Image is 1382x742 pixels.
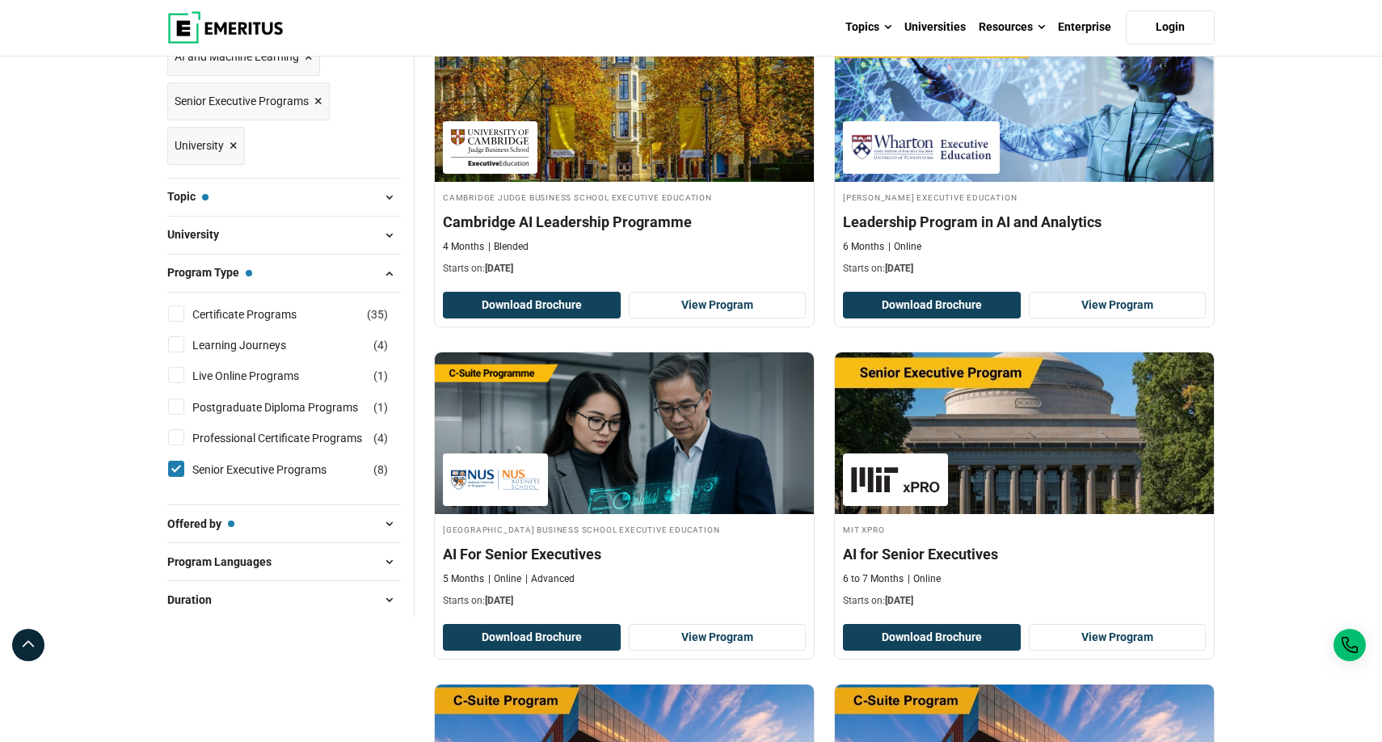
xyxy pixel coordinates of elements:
button: University [167,223,401,247]
a: Learning Journeys [192,336,318,354]
a: AI and Machine Learning Course by Cambridge Judge Business School Executive Education - September... [435,20,814,284]
a: Login [1126,11,1215,44]
span: × [230,134,238,158]
span: Program Type [167,263,252,281]
a: Senior Executive Programs × [167,82,330,120]
button: Download Brochure [443,292,621,319]
h4: [GEOGRAPHIC_DATA] Business School Executive Education [443,522,806,536]
a: AI and Machine Learning × [167,38,320,76]
img: Wharton Executive Education [851,129,992,166]
p: Online [888,240,921,254]
span: [DATE] [885,263,913,274]
p: Online [488,572,521,586]
img: National University of Singapore Business School Executive Education [451,462,540,498]
p: Blended [488,240,529,254]
p: 4 Months [443,240,484,254]
span: 35 [371,308,384,321]
span: AI and Machine Learning [175,48,299,65]
button: Download Brochure [843,624,1021,651]
span: 1 [377,369,384,382]
button: Program Type [167,261,401,285]
p: 6 to 7 Months [843,572,904,586]
a: Certificate Programs [192,306,329,323]
button: Duration [167,588,401,612]
button: Program Languages [167,550,401,574]
h4: AI for Senior Executives [843,544,1206,564]
span: × [314,90,322,113]
span: University [167,226,232,243]
span: 8 [377,463,384,476]
button: Download Brochure [843,292,1021,319]
span: 4 [377,432,384,445]
h4: MIT xPRO [843,522,1206,536]
p: Starts on: [843,594,1206,608]
span: ( ) [373,367,388,385]
span: ( ) [373,398,388,416]
a: View Program [1029,292,1207,319]
h4: Cambridge Judge Business School Executive Education [443,190,806,204]
span: [DATE] [485,595,513,606]
h4: [PERSON_NAME] Executive Education [843,190,1206,204]
h4: AI For Senior Executives [443,544,806,564]
button: Offered by [167,512,401,536]
span: Program Languages [167,553,284,571]
p: Online [908,572,941,586]
span: × [305,45,313,69]
a: Live Online Programs [192,367,331,385]
img: Cambridge Judge Business School Executive Education [451,129,529,166]
img: AI for Senior Executives | Online AI and Machine Learning Course [835,352,1214,514]
span: 4 [377,339,384,352]
span: ( ) [373,461,388,479]
button: Download Brochure [443,624,621,651]
span: ( ) [373,429,388,447]
img: Leadership Program in AI and Analytics | Online AI and Machine Learning Course [835,20,1214,182]
img: MIT xPRO [851,462,940,498]
a: Senior Executive Programs [192,461,359,479]
p: Starts on: [843,262,1206,276]
p: 5 Months [443,572,484,586]
a: AI and Machine Learning Course by MIT xPRO - October 16, 2025 MIT xPRO MIT xPRO AI for Senior Exe... [835,352,1214,616]
span: ( ) [367,306,388,323]
p: Starts on: [443,262,806,276]
a: University × [167,127,245,165]
a: View Program [1029,624,1207,651]
button: Topic [167,185,401,209]
span: Senior Executive Programs [175,92,309,110]
a: AI and Machine Learning Course by Wharton Executive Education - September 25, 2025 Wharton Execut... [835,20,1214,284]
span: Duration [167,591,225,609]
p: Starts on: [443,594,806,608]
span: [DATE] [485,263,513,274]
span: Offered by [167,515,234,533]
span: ( ) [373,336,388,354]
a: Postgraduate Diploma Programs [192,398,390,416]
h4: Cambridge AI Leadership Programme [443,212,806,232]
span: University [175,137,224,154]
h4: Leadership Program in AI and Analytics [843,212,1206,232]
a: View Program [629,624,807,651]
a: View Program [629,292,807,319]
a: Professional Certificate Programs [192,429,394,447]
a: AI and Machine Learning Course by National University of Singapore Business School Executive Educ... [435,352,814,616]
span: Topic [167,188,209,205]
p: 6 Months [843,240,884,254]
span: 1 [377,401,384,414]
img: AI For Senior Executives | Online AI and Machine Learning Course [435,352,814,514]
p: Advanced [525,572,575,586]
span: [DATE] [885,595,913,606]
img: Cambridge AI Leadership Programme | Online AI and Machine Learning Course [435,20,814,182]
